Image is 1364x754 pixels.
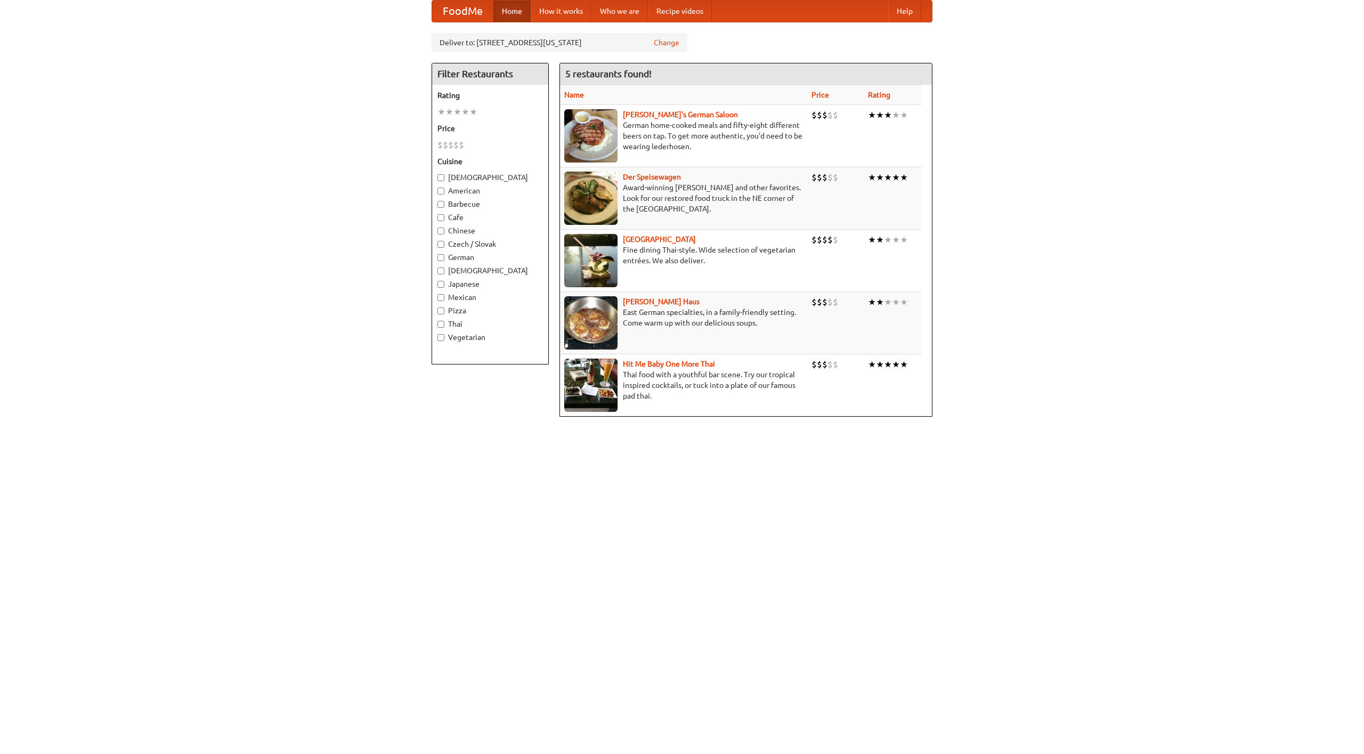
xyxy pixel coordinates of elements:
label: Mexican [437,292,543,303]
li: ★ [868,359,876,370]
li: ★ [892,109,900,121]
label: Barbecue [437,199,543,209]
li: $ [811,109,817,121]
li: $ [453,139,459,151]
li: ★ [445,106,453,118]
a: Der Speisewagen [623,173,681,181]
h4: Filter Restaurants [432,63,548,85]
li: ★ [900,109,908,121]
input: [DEMOGRAPHIC_DATA] [437,174,444,181]
li: ★ [453,106,461,118]
p: Thai food with a youthful bar scene. Try our tropical inspired cocktails, or tuck into a plate of... [564,369,803,401]
li: $ [443,139,448,151]
li: ★ [469,106,477,118]
p: Award-winning [PERSON_NAME] and other favorites. Look for our restored food truck in the NE corne... [564,182,803,214]
h5: Rating [437,90,543,101]
li: $ [833,234,838,246]
li: ★ [876,359,884,370]
li: ★ [876,234,884,246]
a: Recipe videos [648,1,712,22]
input: Thai [437,321,444,328]
li: ★ [900,296,908,308]
li: ★ [900,234,908,246]
input: German [437,254,444,261]
img: speisewagen.jpg [564,172,618,225]
li: $ [811,234,817,246]
a: Home [493,1,531,22]
input: Mexican [437,294,444,301]
input: Chinese [437,228,444,234]
input: Pizza [437,307,444,314]
li: ★ [868,109,876,121]
li: $ [817,359,822,370]
label: Thai [437,319,543,329]
li: $ [817,109,822,121]
p: German home-cooked meals and fifty-eight different beers on tap. To get more authentic, you'd nee... [564,120,803,152]
b: [GEOGRAPHIC_DATA] [623,235,696,244]
li: ★ [868,234,876,246]
input: Barbecue [437,201,444,208]
p: Fine dining Thai-style. Wide selection of vegetarian entrées. We also deliver. [564,245,803,266]
li: ★ [437,106,445,118]
label: Pizza [437,305,543,316]
li: $ [811,172,817,183]
li: $ [817,172,822,183]
li: $ [459,139,464,151]
a: [PERSON_NAME]'s German Saloon [623,110,738,119]
li: $ [448,139,453,151]
li: ★ [900,359,908,370]
div: Deliver to: [STREET_ADDRESS][US_STATE] [432,33,687,52]
p: East German specialties, in a family-friendly setting. Come warm up with our delicious soups. [564,307,803,328]
h5: Price [437,123,543,134]
a: Change [654,37,679,48]
a: Name [564,91,584,99]
input: Cafe [437,214,444,221]
li: ★ [461,106,469,118]
li: ★ [868,172,876,183]
li: ★ [876,109,884,121]
li: ★ [884,172,892,183]
a: Who we are [591,1,648,22]
img: babythai.jpg [564,359,618,412]
li: ★ [892,234,900,246]
li: $ [822,296,827,308]
li: ★ [868,296,876,308]
label: German [437,252,543,263]
li: ★ [892,296,900,308]
li: $ [827,172,833,183]
img: esthers.jpg [564,109,618,163]
li: ★ [892,172,900,183]
li: ★ [892,359,900,370]
input: Czech / Slovak [437,241,444,248]
a: Price [811,91,829,99]
li: ★ [900,172,908,183]
a: Hit Me Baby One More Thai [623,360,715,368]
label: Cafe [437,212,543,223]
label: [DEMOGRAPHIC_DATA] [437,172,543,183]
li: $ [822,172,827,183]
li: ★ [884,234,892,246]
li: $ [827,109,833,121]
li: $ [833,359,838,370]
label: [DEMOGRAPHIC_DATA] [437,265,543,276]
li: $ [833,296,838,308]
a: [PERSON_NAME] Haus [623,297,700,306]
label: American [437,185,543,196]
li: $ [822,234,827,246]
h5: Cuisine [437,156,543,167]
img: satay.jpg [564,234,618,287]
li: $ [827,359,833,370]
img: kohlhaus.jpg [564,296,618,350]
a: FoodMe [432,1,493,22]
label: Japanese [437,279,543,289]
label: Czech / Slovak [437,239,543,249]
li: ★ [884,109,892,121]
li: ★ [884,296,892,308]
li: $ [833,109,838,121]
li: $ [811,359,817,370]
li: $ [817,296,822,308]
li: $ [437,139,443,151]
